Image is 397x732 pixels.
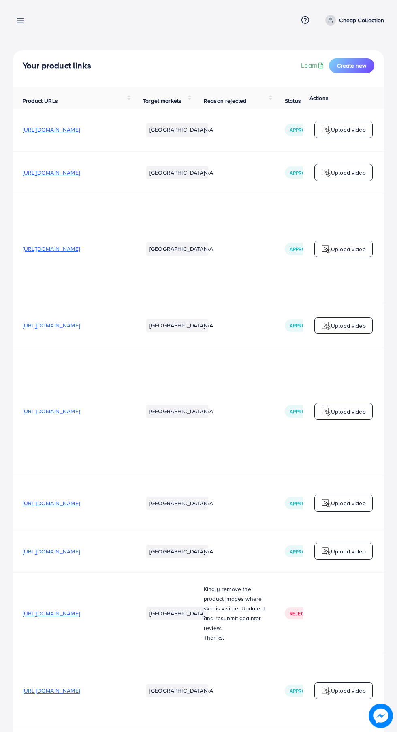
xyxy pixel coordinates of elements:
span: [URL][DOMAIN_NAME] [23,499,80,507]
p: Upload video [331,407,366,416]
li: [GEOGRAPHIC_DATA] [146,684,208,697]
span: Approved [290,169,315,176]
span: N/A [204,245,213,253]
span: Rejected [290,610,313,617]
span: Approved [290,408,315,415]
li: [GEOGRAPHIC_DATA] [146,497,208,510]
span: [URL][DOMAIN_NAME] [23,407,80,415]
p: Upload video [331,125,366,134]
span: Target markets [143,97,181,105]
span: N/A [204,687,213,695]
span: Approved [290,548,315,555]
img: logo [321,244,331,254]
p: Upload video [331,321,366,331]
li: [GEOGRAPHIC_DATA] [146,545,208,558]
a: Learn [301,61,326,70]
img: logo [321,125,331,134]
li: [GEOGRAPHIC_DATA] [146,607,208,620]
span: [URL][DOMAIN_NAME] [23,547,80,555]
span: [URL][DOMAIN_NAME] [23,169,80,177]
span: Status [285,97,301,105]
p: Kindly remove the product images where skin is visible. Update it and resubmit again or review. [204,584,265,633]
span: N/A [204,547,213,555]
span: N/A [204,321,213,329]
h4: Your product links [23,61,91,71]
img: logo [321,407,331,416]
img: logo [321,498,331,508]
span: [URL][DOMAIN_NAME] [23,245,80,253]
p: Upload video [331,686,366,696]
p: Upload video [331,168,366,177]
span: Approved [290,500,315,507]
p: Thanks. [204,633,265,642]
span: [URL][DOMAIN_NAME] [23,321,80,329]
img: logo [321,546,331,556]
span: N/A [204,169,213,177]
span: N/A [204,407,213,415]
p: Upload video [331,498,366,508]
li: [GEOGRAPHIC_DATA] [146,166,208,179]
span: Approved [290,322,315,329]
span: Actions [309,94,329,102]
span: N/A [204,126,213,134]
img: logo [321,686,331,696]
img: image [369,704,393,728]
button: Create new [329,58,374,73]
span: Create new [337,62,366,70]
span: Approved [290,126,315,133]
span: N/A [204,499,213,507]
p: Upload video [331,546,366,556]
p: Cheap Collection [339,15,384,25]
p: Upload video [331,244,366,254]
span: Reason rejected [204,97,246,105]
img: logo [321,321,331,331]
li: [GEOGRAPHIC_DATA] [146,405,208,418]
li: [GEOGRAPHIC_DATA] [146,319,208,332]
span: Product URLs [23,97,58,105]
span: Approved [290,245,315,252]
a: Cheap Collection [322,15,384,26]
span: Approved [290,687,315,694]
li: [GEOGRAPHIC_DATA] [146,242,208,255]
span: [URL][DOMAIN_NAME] [23,126,80,134]
span: [URL][DOMAIN_NAME] [23,687,80,695]
span: [URL][DOMAIN_NAME] [23,609,80,617]
img: logo [321,168,331,177]
span: f [254,614,256,622]
li: [GEOGRAPHIC_DATA] [146,123,208,136]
